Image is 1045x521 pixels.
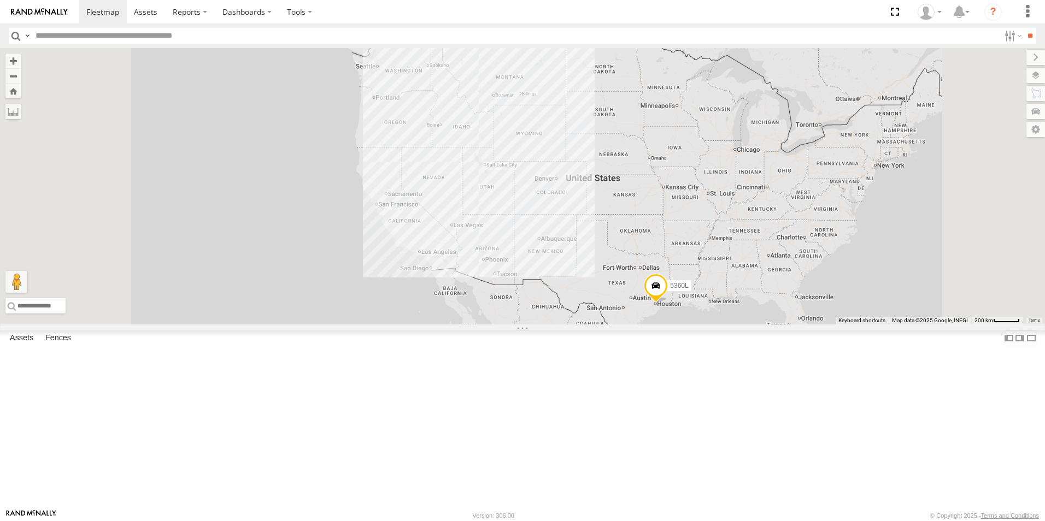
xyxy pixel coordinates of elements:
button: Map Scale: 200 km per 45 pixels [971,317,1023,324]
label: Dock Summary Table to the Left [1003,330,1014,346]
span: 5360L [670,282,688,290]
div: © Copyright 2025 - [930,512,1039,519]
i: ? [984,3,1002,21]
button: Keyboard shortcuts [838,317,885,324]
a: Terms and Conditions [981,512,1039,519]
button: Zoom Home [5,84,21,98]
span: 200 km [974,317,993,323]
label: Measure [5,104,21,119]
button: Drag Pegman onto the map to open Street View [5,271,27,293]
div: Version: 306.00 [473,512,514,519]
button: Zoom out [5,68,21,84]
label: Search Filter Options [1000,28,1024,44]
label: Dock Summary Table to the Right [1014,330,1025,346]
label: Fences [40,330,77,346]
span: Map data ©2025 Google, INEGI [892,317,968,323]
div: Heidi Drysdale [914,4,946,20]
label: Map Settings [1026,122,1045,137]
img: rand-logo.svg [11,8,68,16]
label: Search Query [23,28,32,44]
label: Assets [4,330,39,346]
button: Zoom in [5,54,21,68]
a: Visit our Website [6,510,56,521]
a: Terms (opens in new tab) [1029,318,1040,323]
label: Hide Summary Table [1026,330,1037,346]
